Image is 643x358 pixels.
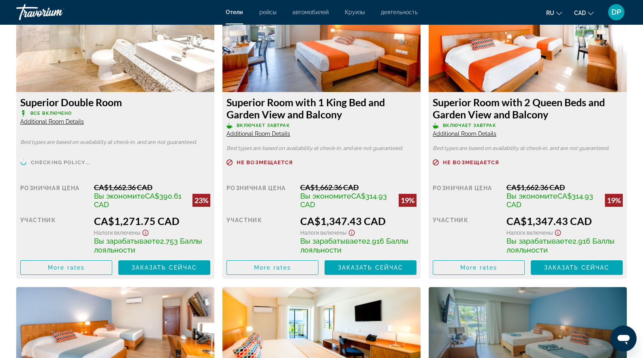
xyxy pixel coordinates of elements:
span: Вы зарабатываете [300,237,366,245]
span: More rates [254,264,291,271]
span: CAD [574,10,586,16]
span: Вы экономите [506,192,558,200]
span: Налоги включены [94,229,141,236]
span: Additional Room Details [20,118,84,125]
span: Все включено [30,111,72,116]
button: More rates [226,260,318,275]
div: 19% [605,194,623,207]
p: Bed types are based on availability at check-in, and are not guaranteed. [20,139,210,145]
p: Bed types are based on availability at check-in, and are not guaranteed. [433,146,623,151]
span: More rates [460,264,497,271]
a: деятельность [381,9,418,15]
button: Заказать сейчас [118,260,210,275]
div: участник [20,215,88,254]
button: More rates [433,260,525,275]
button: Show Taxes and Fees disclaimer [553,227,563,236]
div: CA$1,271.75 CAD [94,215,210,227]
span: Включает завтрак [237,123,290,128]
span: Checking policy... [31,160,90,165]
button: Change currency [574,7,594,19]
span: Additional Room Details [433,131,496,137]
div: 23% [192,194,210,207]
h3: Superior Room with 2 Queen Beds and Garden View and Balcony [433,96,623,120]
a: Travorium [16,2,97,23]
div: Розничная цена [226,183,294,209]
span: CA$314.93 CAD [506,192,593,209]
span: CA$390.61 CAD [94,192,182,209]
span: Включает завтрак [443,123,496,128]
span: Налоги включены [300,229,347,236]
div: Розничная цена [20,183,88,209]
a: Отели [226,9,243,15]
button: Show Taxes and Fees disclaimer [347,227,357,236]
div: CA$1,347.43 CAD [300,215,417,227]
span: Не возмещается [443,160,499,165]
span: Вы экономите [94,192,145,200]
h3: Superior Double Room [20,96,210,108]
button: More rates [20,260,112,275]
a: автомобилей [293,9,329,15]
button: Change language [546,7,562,19]
span: Вы зарабатываете [506,237,573,245]
span: ru [546,10,554,16]
span: Вы зарабатываете [94,237,160,245]
div: 19% [399,194,417,207]
div: CA$1,662.36 CAD [506,183,623,192]
div: CA$1,662.36 CAD [94,183,210,192]
div: участник [433,215,500,254]
span: Заказать сейчас [544,264,610,271]
span: Заказать сейчас [338,264,404,271]
span: CA$314.93 CAD [300,192,387,209]
span: Не возмещается [237,160,293,165]
div: CA$1,347.43 CAD [506,215,623,227]
a: рейсы [259,9,276,15]
h3: Superior Room with 1 King Bed and Garden View and Balcony [226,96,417,120]
div: участник [226,215,294,254]
div: CA$1,662.36 CAD [300,183,417,192]
span: 2,916 Баллы лояльности [506,237,615,254]
span: More rates [48,264,85,271]
div: Розничная цена [433,183,500,209]
button: Show Taxes and Fees disclaimer [141,227,150,236]
span: 2,916 Баллы лояльности [300,237,408,254]
a: Круизы [345,9,365,15]
p: Bed types are based on availability at check-in, and are not guaranteed. [226,146,417,151]
button: User Menu [606,4,627,21]
button: Заказать сейчас [531,260,623,275]
span: Вы экономите [300,192,351,200]
iframe: Кнопка запуска окна обмена сообщениями [611,326,637,352]
span: DP [611,8,621,16]
span: Заказать сейчас [132,264,197,271]
span: Налоги включены [506,229,553,236]
span: Additional Room Details [226,131,290,137]
span: 2,753 Баллы лояльности [94,237,202,254]
button: Заказать сейчас [325,260,417,275]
